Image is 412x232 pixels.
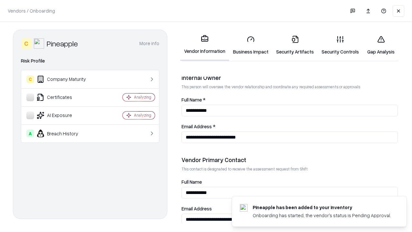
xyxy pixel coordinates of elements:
div: Breach History [26,130,103,137]
p: Vendors / Onboarding [8,7,55,14]
div: Onboarding has started, the vendor's status is Pending Approval. [253,212,391,219]
label: Email Address [182,206,398,211]
p: This person will oversee the vendor relationship and coordinate any required assessments or appro... [182,84,398,90]
a: Gap Analysis [363,30,399,60]
div: Certificates [26,93,103,101]
div: C [21,38,31,49]
a: Security Artifacts [272,30,318,60]
label: Email Address * [182,124,398,129]
div: Company Maturity [26,75,103,83]
label: Full Name * [182,97,398,102]
a: Vendor Information [180,30,229,61]
div: Analyzing [134,94,151,100]
img: Pineapple [34,38,44,49]
div: Pineapple [47,38,78,49]
div: AI Exposure [26,111,103,119]
div: Pineapple has been added to your inventory [253,204,391,211]
div: A [26,130,34,137]
img: pineappleenergy.com [240,204,248,212]
div: Risk Profile [21,57,159,65]
a: Security Controls [318,30,363,60]
div: Internal Owner [182,74,398,82]
label: Full Name [182,179,398,184]
a: Business Impact [229,30,272,60]
div: Vendor Primary Contact [182,156,398,164]
div: Analyzing [134,112,151,118]
p: This contact is designated to receive the assessment request from Shift [182,166,398,172]
div: C [26,75,34,83]
button: More info [139,38,159,49]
